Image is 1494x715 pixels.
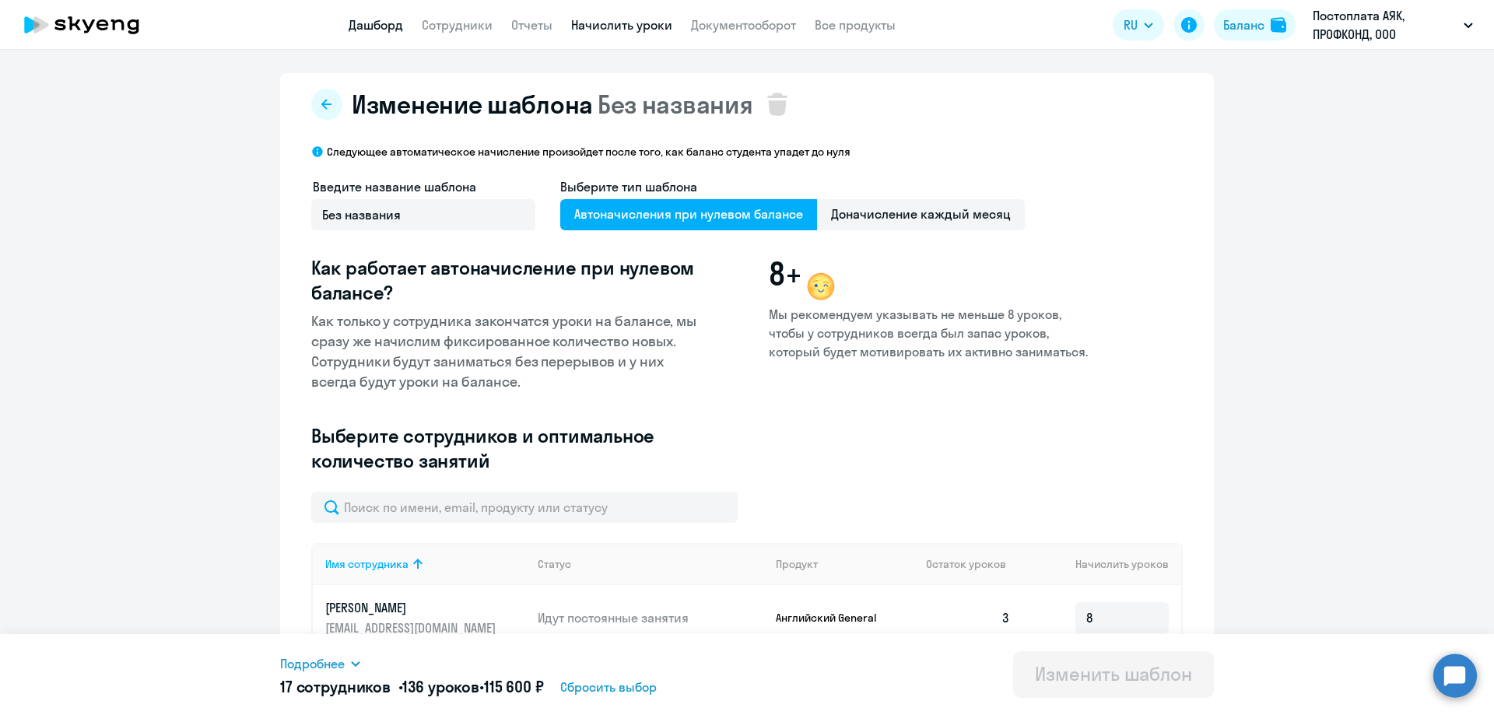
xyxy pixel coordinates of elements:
img: wink [802,268,840,305]
h5: 17 сотрудников • • [280,676,543,698]
span: Доначисление каждый месяц [817,199,1025,230]
a: [PERSON_NAME][EMAIL_ADDRESS][DOMAIN_NAME] [325,599,525,636]
div: Статус [538,557,571,571]
h4: Выберите тип шаблона [560,177,1025,196]
a: Начислить уроки [571,17,672,33]
span: Без названия [598,89,752,120]
button: Балансbalance [1214,9,1296,40]
div: Продукт [776,557,914,571]
p: Мы рекомендуем указывать не меньше 8 уроков, чтобы у сотрудников всегда был запас уроков, который... [769,305,1089,361]
input: Поиск по имени, email, продукту или статусу [311,492,738,523]
span: Сбросить выбор [560,678,657,696]
p: Следующее автоматическое начисление произойдет после того, как баланс студента упадет до нуля [327,145,850,159]
h3: Как работает автоначисление при нулевом балансе? [311,255,705,305]
input: Без названия [311,199,535,230]
p: Идут постоянные занятия [538,609,763,626]
span: 8+ [769,255,801,293]
td: 3 [914,585,1022,650]
p: Как только у сотрудника закончатся уроки на балансе, мы сразу же начислим фиксированное количеств... [311,311,705,392]
span: 115 600 ₽ [484,677,544,696]
button: RU [1113,9,1164,40]
th: Начислить уроков [1022,543,1181,585]
p: Английский General [776,611,893,625]
span: Изменение шаблона [352,89,593,120]
p: [PERSON_NAME] [325,599,500,616]
a: Отчеты [511,17,552,33]
p: Постоплата АЯК, ПРОФКОНД, ООО [1313,6,1457,44]
span: 136 уроков [402,677,479,696]
span: Автоначисления при нулевом балансе [560,199,817,230]
button: Изменить шаблон [1013,651,1214,698]
span: Подробнее [280,654,345,673]
button: Постоплата АЯК, ПРОФКОНД, ООО [1305,6,1481,44]
a: Документооборот [691,17,796,33]
div: Остаток уроков [926,557,1022,571]
div: Имя сотрудника [325,557,409,571]
p: [EMAIL_ADDRESS][DOMAIN_NAME] [325,619,500,636]
div: Статус [538,557,763,571]
a: Все продукты [815,17,896,33]
h3: Выберите сотрудников и оптимальное количество занятий [311,423,705,473]
div: Баланс [1223,16,1264,34]
a: Дашборд [349,17,403,33]
span: Введите название шаблона [313,179,476,195]
span: Остаток уроков [926,557,1006,571]
div: Изменить шаблон [1035,661,1192,686]
span: RU [1124,16,1138,34]
div: Продукт [776,557,818,571]
div: Имя сотрудника [325,557,525,571]
img: balance [1271,17,1286,33]
a: Сотрудники [422,17,493,33]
